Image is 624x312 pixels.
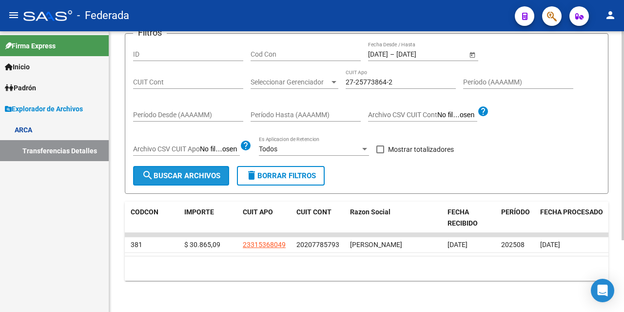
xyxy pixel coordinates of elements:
[388,144,454,155] span: Mostrar totalizadores
[591,279,614,302] div: Open Intercom Messenger
[396,50,444,59] input: Fecha fin
[350,241,402,249] span: [PERSON_NAME]
[540,241,560,249] span: [DATE]
[259,145,277,153] span: Todos
[604,9,616,21] mat-icon: person
[131,241,142,249] span: 381
[133,166,229,186] button: Buscar Archivos
[448,208,478,227] span: FECHA RECIBIDO
[184,208,214,216] span: IMPORTE
[184,241,220,249] span: $ 30.865,09
[246,169,257,181] mat-icon: delete
[5,104,83,114] span: Explorador de Archivos
[239,202,292,234] datatable-header-cell: CUIT APO
[497,202,536,234] datatable-header-cell: PERÍODO
[368,50,388,59] input: Fecha inicio
[467,49,477,60] button: Open calendar
[133,145,200,153] span: Archivo CSV CUIT Apo
[200,145,240,154] input: Archivo CSV CUIT Apo
[536,202,609,234] datatable-header-cell: FECHA PROCESADO
[540,208,603,216] span: FECHA PROCESADO
[142,169,154,181] mat-icon: search
[437,111,477,120] input: Archivo CSV CUIT Cont
[501,241,525,249] span: 202508
[444,202,497,234] datatable-header-cell: FECHA RECIBIDO
[246,171,316,180] span: Borrar Filtros
[501,208,530,216] span: PERÍODO
[477,105,489,117] mat-icon: help
[296,239,339,250] div: 20207785793
[131,208,158,216] span: CODCON
[390,50,394,59] span: –
[5,83,36,93] span: Padrón
[8,9,19,21] mat-icon: menu
[77,5,129,26] span: - Federada
[237,166,325,186] button: Borrar Filtros
[5,41,56,51] span: Firma Express
[5,62,30,72] span: Inicio
[127,202,161,234] datatable-header-cell: CODCON
[180,202,239,234] datatable-header-cell: IMPORTE
[448,241,468,249] span: [DATE]
[346,202,444,234] datatable-header-cell: Razon Social
[251,78,330,86] span: Seleccionar Gerenciador
[142,171,220,180] span: Buscar Archivos
[133,26,167,40] h3: Filtros
[350,208,390,216] span: Razon Social
[296,208,331,216] span: CUIT CONT
[292,202,346,234] datatable-header-cell: CUIT CONT
[243,208,273,216] span: CUIT APO
[368,111,437,119] span: Archivo CSV CUIT Cont
[240,140,252,151] mat-icon: help
[243,241,286,249] span: 23315368049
